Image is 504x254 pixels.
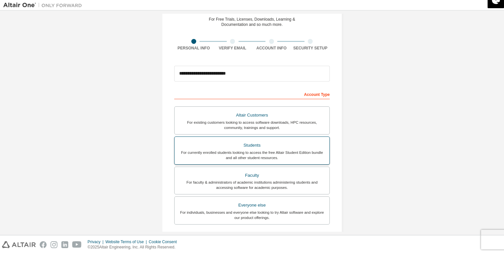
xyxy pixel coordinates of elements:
div: Cookie Consent [149,239,180,245]
img: altair_logo.svg [2,241,36,248]
img: linkedin.svg [61,241,68,248]
div: Privacy [88,239,105,245]
div: Personal Info [174,45,213,51]
div: Everyone else [178,201,325,210]
img: Altair One [3,2,85,9]
img: youtube.svg [72,241,82,248]
div: For faculty & administrators of academic institutions administering students and accessing softwa... [178,180,325,190]
div: Altair Customers [178,111,325,120]
p: © 2025 Altair Engineering, Inc. All Rights Reserved. [88,245,181,250]
div: Students [178,141,325,150]
div: Account Type [174,89,330,99]
div: For currently enrolled students looking to access the free Altair Student Edition bundle and all ... [178,150,325,160]
div: Website Terms of Use [105,239,149,245]
div: Faculty [178,171,325,180]
div: Account Info [252,45,291,51]
div: Security Setup [291,45,330,51]
div: For existing customers looking to access software downloads, HPC resources, community, trainings ... [178,120,325,130]
img: instagram.svg [51,241,57,248]
div: Verify Email [213,45,252,51]
div: For individuals, businesses and everyone else looking to try Altair software and explore our prod... [178,210,325,220]
img: facebook.svg [40,241,47,248]
div: For Free Trials, Licenses, Downloads, Learning & Documentation and so much more. [209,17,295,27]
